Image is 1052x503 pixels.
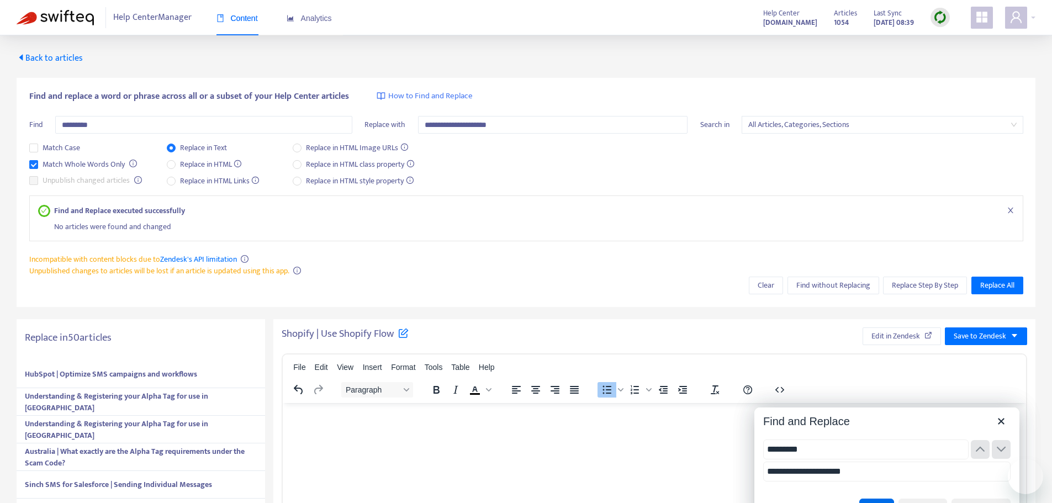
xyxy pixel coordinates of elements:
span: File [293,363,306,372]
button: Close [992,412,1011,431]
button: Align left [507,382,526,398]
span: Replace in HTML style property [302,175,418,187]
span: caret-down [1011,332,1018,340]
span: Replace All [980,279,1014,292]
span: Replace in Text [176,142,231,154]
a: How to Find and Replace [377,90,473,103]
span: Edit [315,363,328,372]
span: appstore [975,10,988,24]
span: area-chart [287,14,294,22]
a: Zendesk's API limitation [160,253,237,266]
span: Content [216,14,258,23]
div: Text color Black [466,382,493,398]
span: Incompatible with content blocks due to [29,253,237,266]
span: Format [391,363,415,372]
span: Help Center [763,7,800,19]
button: Align right [546,382,564,398]
span: caret-left [17,53,25,62]
strong: 1054 [834,17,849,29]
span: info-circle [241,255,249,263]
span: Last Sync [874,7,902,19]
span: Replace Step By Step [892,279,958,292]
span: Search in [700,118,729,131]
button: Redo [309,382,327,398]
span: Unpublished changes to articles will be lost if an article is updated using this app. [29,264,289,277]
button: Previous [971,440,990,459]
img: image-link [377,92,385,100]
button: Replace Step By Step [883,277,967,294]
strong: Sinch SMS for Salesforce | Sending Individual Messages [25,478,212,491]
span: Paragraph [346,385,400,394]
span: Help [479,363,495,372]
span: Replace in HTML [176,158,246,171]
button: Replace All [971,277,1023,294]
strong: [DOMAIN_NAME] [763,17,817,29]
button: Bold [427,382,446,398]
span: info-circle [129,160,137,167]
span: Analytics [287,14,332,23]
button: Italic [446,382,465,398]
span: info-circle [293,267,301,274]
button: Clear formatting [706,382,725,398]
span: Edit in Zendesk [871,330,920,342]
span: Articles [834,7,857,19]
strong: Australia | What exactly are the Alpha Tag requirements under the Scam Code? [25,445,245,469]
img: Swifteq [17,10,94,25]
span: Back to articles [17,51,83,66]
span: How to Find and Replace [388,90,473,103]
button: Next [992,440,1011,459]
button: Block Paragraph [341,382,413,398]
button: Increase indent [673,382,692,398]
iframe: Button to launch messaging window, conversation in progress [1008,459,1043,494]
span: Replace with [364,118,405,131]
span: close [1007,207,1014,214]
span: Replace in HTML class property [302,158,419,171]
span: book [216,14,224,22]
strong: HubSpot | Optimize SMS campaigns and workflows [25,368,197,380]
strong: Understanding & Registering your Alpha Tag for use in [GEOGRAPHIC_DATA] [25,417,208,442]
button: Save to Zendeskcaret-down [945,327,1027,345]
span: View [337,363,353,372]
button: Edit in Zendesk [863,327,941,345]
span: Find without Replacing [796,279,870,292]
strong: Understanding & Registering your Alpha Tag for use in [GEOGRAPHIC_DATA] [25,390,208,414]
span: Unpublish changed articles [38,174,134,187]
div: No articles were found and changed [54,216,1014,232]
span: Match Case [38,142,84,154]
span: Find and replace a word or phrase across all or a subset of your Help Center articles [29,90,349,103]
span: Save to Zendesk [954,330,1006,342]
span: user [1009,10,1023,24]
strong: Find and Replace executed successfully [54,205,185,216]
span: Replace in HTML Links [176,175,264,187]
button: Help [738,382,757,398]
strong: [DATE] 08:39 [874,17,914,29]
img: sync.dc5367851b00ba804db3.png [933,10,947,24]
span: Clear [758,279,774,292]
span: Find [29,118,43,131]
span: Tools [425,363,443,372]
span: Insert [363,363,382,372]
button: Find without Replacing [787,277,879,294]
span: Match Whole Words Only [38,158,129,171]
button: Clear [749,277,783,294]
span: info-circle [134,176,142,184]
button: Justify [565,382,584,398]
h5: Shopify | Use Shopify Flow [282,327,409,341]
span: Replace in HTML Image URLs [302,142,413,154]
div: Bullet list [598,382,625,398]
span: All Articles, Categories, Sections [748,117,1017,133]
a: [DOMAIN_NAME] [763,16,817,29]
button: Align center [526,382,545,398]
h5: Replace in 50 articles [25,332,257,345]
div: Numbered list [626,382,653,398]
span: check [41,208,47,214]
button: Undo [289,382,308,398]
button: Decrease indent [654,382,673,398]
span: Help Center Manager [113,7,192,28]
span: Table [451,363,469,372]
